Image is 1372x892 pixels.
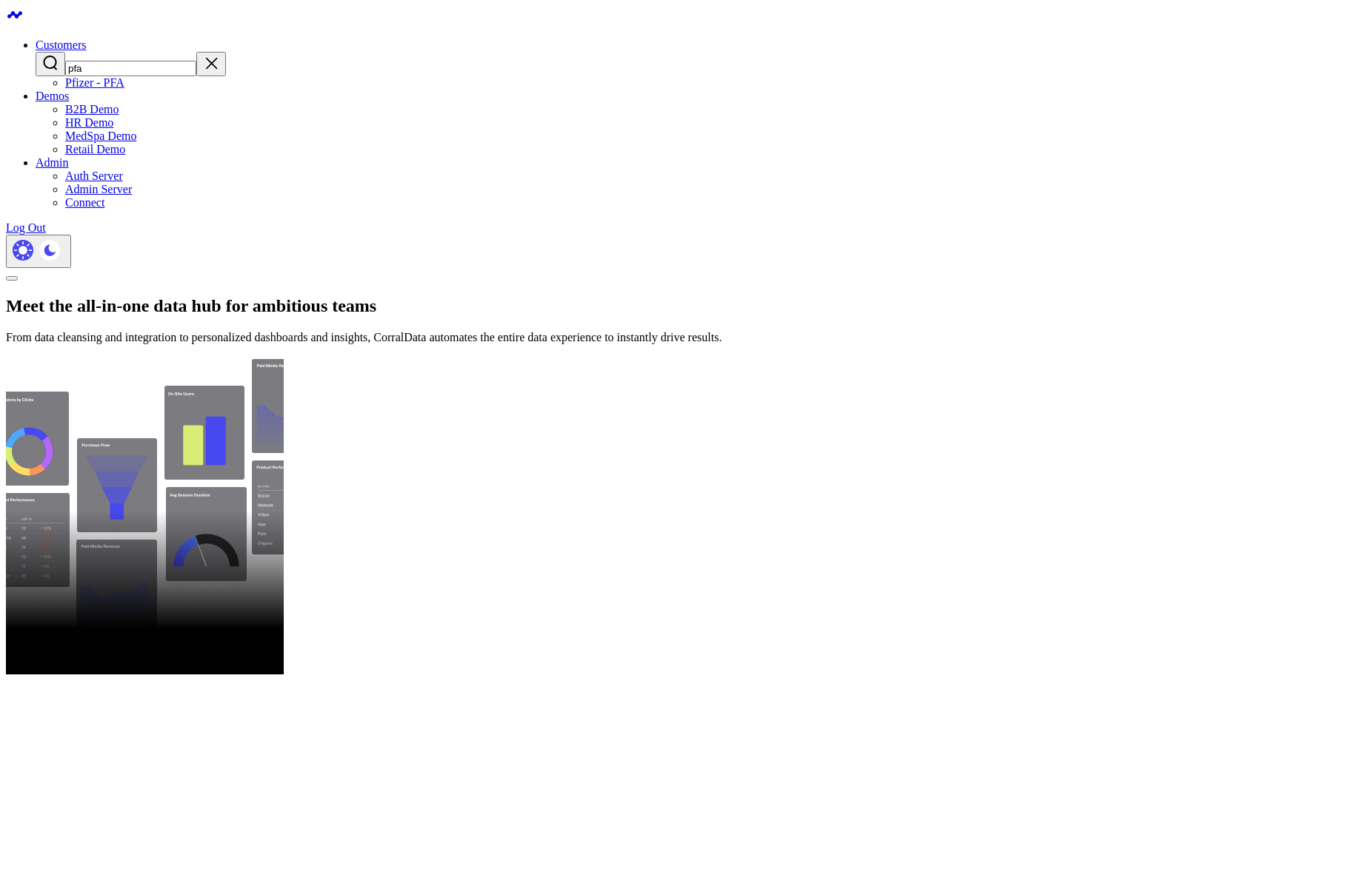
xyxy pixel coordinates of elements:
[65,61,196,76] input: Search customers input
[65,183,132,195] a: Admin Server
[6,296,1366,316] h1: Meet the all-in-one data hub for ambitious teams
[65,116,113,129] a: HR Demo
[6,331,1366,344] p: From data cleansing and integration to personalized dashboards and insights, CorralData automates...
[36,156,68,169] a: Admin
[36,38,86,51] a: Customers
[65,76,124,89] a: Pfizer - PFA
[65,143,125,155] a: Retail Demo
[196,52,226,76] button: Clear search
[65,103,119,115] a: B2B Demo
[65,170,123,182] a: Auth Server
[65,196,104,209] a: Connect
[36,52,65,76] button: Search customers button
[6,221,46,234] a: Log Out
[65,130,136,142] a: MedSpa Demo
[36,90,69,102] a: Demos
